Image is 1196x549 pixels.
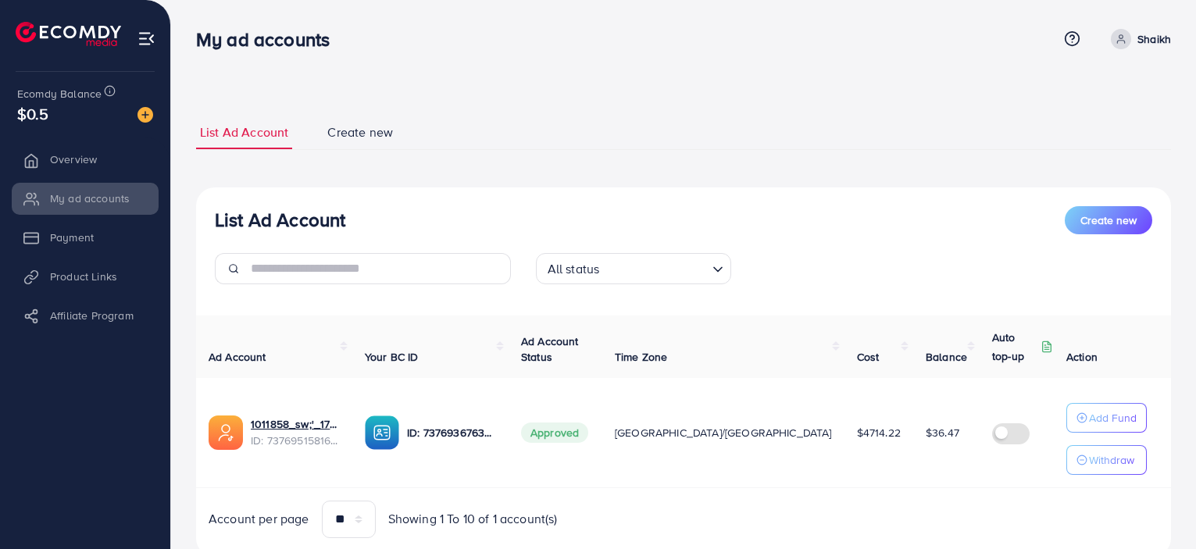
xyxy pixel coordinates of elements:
[365,349,419,365] span: Your BC ID
[1105,29,1171,49] a: Shaikh
[209,349,266,365] span: Ad Account
[544,258,603,280] span: All status
[521,333,579,365] span: Ad Account Status
[388,510,558,528] span: Showing 1 To 10 of 1 account(s)
[604,255,705,280] input: Search for option
[209,415,243,450] img: ic-ads-acc.e4c84228.svg
[251,416,340,448] div: <span class='underline'>1011858_sw;'_1717580397034</span></br>7376951581662724097
[536,253,731,284] div: Search for option
[327,123,393,141] span: Create new
[926,349,967,365] span: Balance
[1065,206,1152,234] button: Create new
[17,102,49,125] span: $0.5
[196,28,342,51] h3: My ad accounts
[137,30,155,48] img: menu
[1089,408,1137,427] p: Add Fund
[17,86,102,102] span: Ecomdy Balance
[926,425,959,440] span: $36.47
[16,22,121,46] img: logo
[615,349,667,365] span: Time Zone
[251,416,340,432] a: 1011858_sw;'_1717580397034
[209,510,309,528] span: Account per page
[1066,349,1098,365] span: Action
[857,425,901,440] span: $4714.22
[992,328,1037,365] p: Auto top-up
[1080,212,1137,228] span: Create new
[1066,445,1147,475] button: Withdraw
[1137,30,1171,48] p: Shaikh
[365,415,399,450] img: ic-ba-acc.ded83a64.svg
[1066,403,1147,433] button: Add Fund
[200,123,288,141] span: List Ad Account
[615,425,832,440] span: [GEOGRAPHIC_DATA]/[GEOGRAPHIC_DATA]
[857,349,880,365] span: Cost
[137,107,153,123] img: image
[251,433,340,448] span: ID: 7376951581662724097
[1089,451,1134,469] p: Withdraw
[215,209,345,231] h3: List Ad Account
[521,422,588,443] span: Approved
[407,423,496,442] p: ID: 7376936763681652753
